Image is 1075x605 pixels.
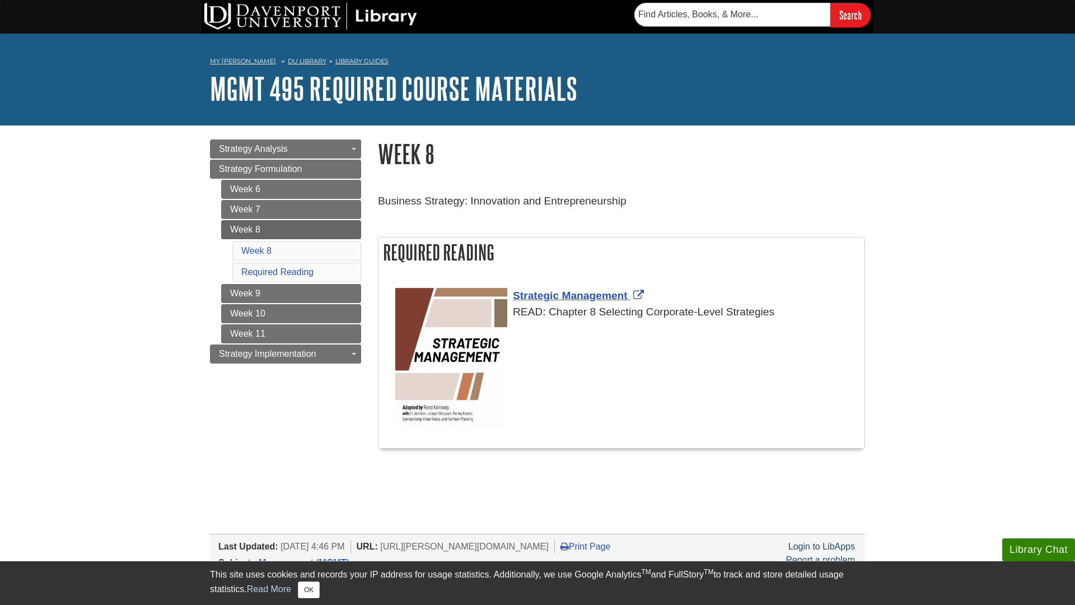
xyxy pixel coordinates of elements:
[288,57,326,65] a: DU Library
[218,542,278,551] span: Last Updated:
[830,3,871,27] input: Search
[210,568,865,598] div: This site uses cookies and records your IP address for usage statistics. Additionally, we use Goo...
[219,144,288,153] span: Strategy Analysis
[634,3,830,26] input: Find Articles, Books, & More...
[210,160,361,179] a: Strategy Formulation
[378,139,865,168] h1: Week 8
[221,200,361,219] a: Week 7
[378,238,864,267] h2: Required Reading
[210,54,865,72] nav: breadcrumb
[704,568,713,576] sup: TM
[241,267,314,277] a: Required Reading
[259,558,349,567] a: Management (MGMT)
[241,246,272,255] a: Week 8
[641,568,651,576] sup: TM
[218,558,259,567] span: Subjects:
[378,193,865,210] p: Business Strategy: Innovation and Entrepreneurship
[281,542,344,551] span: [DATE] 4:46 PM
[634,3,871,27] form: Searches DU Library's articles, books, and more
[395,304,859,320] div: READ: Chapter 8 Selecting Corporate-Level Strategies
[786,555,855,565] a: Report a problem
[380,542,549,551] span: [URL][PERSON_NAME][DOMAIN_NAME]
[560,542,611,551] a: Print Page
[335,57,389,65] a: Library Guides
[210,139,361,364] div: Guide Page Menu
[1002,538,1075,561] button: Library Chat
[298,581,320,598] button: Close
[247,584,291,594] a: Read More
[513,290,647,301] a: Link opens in new window
[788,542,855,551] a: Login to LibApps
[221,324,361,343] a: Week 11
[219,164,302,174] span: Strategy Formulation
[513,290,628,301] span: Strategic Management
[210,71,577,106] a: MGMT 495 Required Course Materials
[357,542,378,551] span: URL:
[210,57,276,66] a: My [PERSON_NAME]
[219,349,316,359] span: Strategy Implementation
[560,542,569,551] i: Print Page
[204,3,417,30] img: DU Library
[221,220,361,239] a: Week 8
[210,139,361,159] a: Strategy Analysis
[221,304,361,323] a: Week 10
[210,345,361,364] a: Strategy Implementation
[221,284,361,303] a: Week 9
[221,180,361,199] a: Week 6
